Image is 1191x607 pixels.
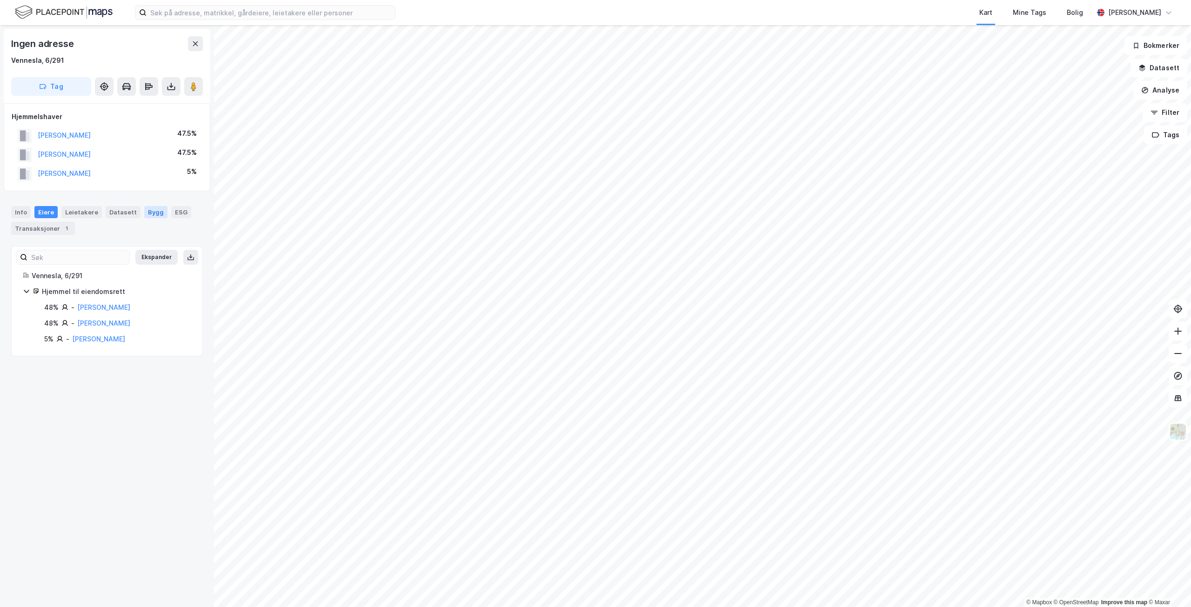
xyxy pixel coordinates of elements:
button: Tag [11,77,91,96]
button: Filter [1143,103,1187,122]
div: Info [11,206,31,218]
div: Hjemmelshaver [12,111,202,122]
button: Datasett [1131,59,1187,77]
div: ESG [171,206,191,218]
div: - [71,318,74,329]
div: Bygg [144,206,167,218]
div: [PERSON_NAME] [1108,7,1161,18]
div: 47.5% [177,128,197,139]
input: Søk [27,250,129,264]
input: Søk på adresse, matrikkel, gårdeiere, leietakere eller personer [147,6,395,20]
a: Improve this map [1101,599,1147,606]
button: Tags [1144,126,1187,144]
div: Vennesla, 6/291 [32,270,191,281]
a: [PERSON_NAME] [77,303,130,311]
div: Leietakere [61,206,102,218]
div: Mine Tags [1013,7,1046,18]
div: 5% [44,334,54,345]
button: Ekspander [135,250,178,265]
button: Bokmerker [1124,36,1187,55]
a: [PERSON_NAME] [77,319,130,327]
img: Z [1169,423,1187,440]
button: Analyse [1133,81,1187,100]
div: Kart [979,7,992,18]
div: 48% [44,318,59,329]
div: Datasett [106,206,141,218]
div: 47.5% [177,147,197,158]
a: [PERSON_NAME] [72,335,125,343]
div: 1 [62,224,71,233]
div: Vennesla, 6/291 [11,55,64,66]
iframe: Chat Widget [1144,562,1191,607]
a: OpenStreetMap [1054,599,1099,606]
a: Mapbox [1026,599,1052,606]
div: Ingen adresse [11,36,75,51]
div: Bolig [1067,7,1083,18]
div: - [71,302,74,313]
div: Eiere [34,206,58,218]
div: - [66,334,69,345]
div: Hjemmel til eiendomsrett [42,286,191,297]
div: 5% [187,166,197,177]
img: logo.f888ab2527a4732fd821a326f86c7f29.svg [15,4,113,20]
div: Kontrollprogram for chat [1144,562,1191,607]
div: Transaksjoner [11,222,75,235]
div: 48% [44,302,59,313]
